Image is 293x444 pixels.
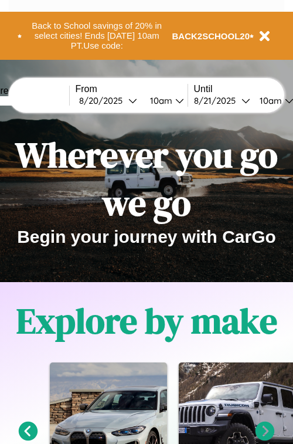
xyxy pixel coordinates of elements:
label: From [76,84,188,94]
div: 10am [144,95,175,106]
div: 10am [254,95,285,106]
div: 8 / 21 / 2025 [194,95,241,106]
button: 10am [141,94,188,107]
div: 8 / 20 / 2025 [79,95,128,106]
button: Back to School savings of 20% in select cities! Ends [DATE] 10am PT.Use code: [22,18,172,54]
b: BACK2SCHOOL20 [172,31,250,41]
h1: Explore by make [16,297,277,345]
button: 8/20/2025 [76,94,141,107]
